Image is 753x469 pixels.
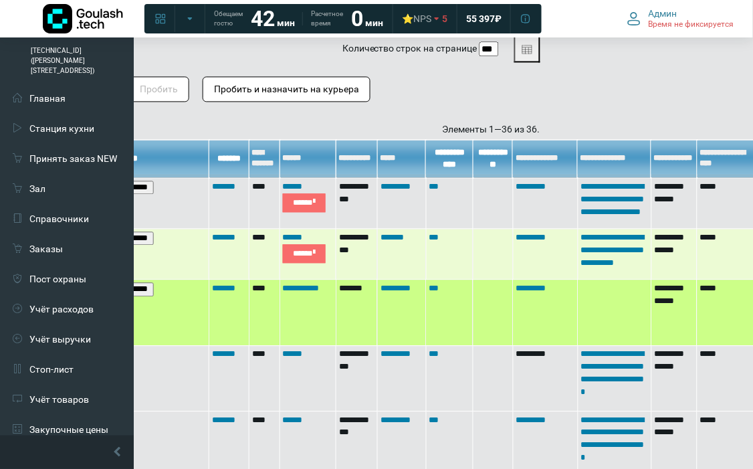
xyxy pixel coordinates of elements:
button: Пробить [128,76,189,102]
span: ₽ [495,13,502,25]
span: 55 397 [466,13,495,25]
span: Время не фиксируется [649,19,734,30]
strong: 0 [351,6,363,31]
span: мин [365,17,383,28]
button: Админ Время не фиксируется [619,5,742,33]
span: мин [277,17,295,28]
a: Обещаем гостю 42 мин Расчетное время 0 мин [206,7,391,31]
div: ⭐ [402,13,431,25]
img: Логотип компании Goulash.tech [43,4,123,33]
span: NPS [413,13,431,24]
span: Расчетное время [311,9,343,28]
button: Пробить и назначить на курьера [203,76,370,102]
label: Количество строк на странице [342,41,477,56]
strong: 42 [251,6,275,31]
span: 5 [442,13,447,25]
span: Админ [649,7,677,19]
span: Обещаем гостю [214,9,243,28]
a: 55 397 ₽ [458,7,510,31]
a: ⭐NPS 5 [394,7,455,31]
